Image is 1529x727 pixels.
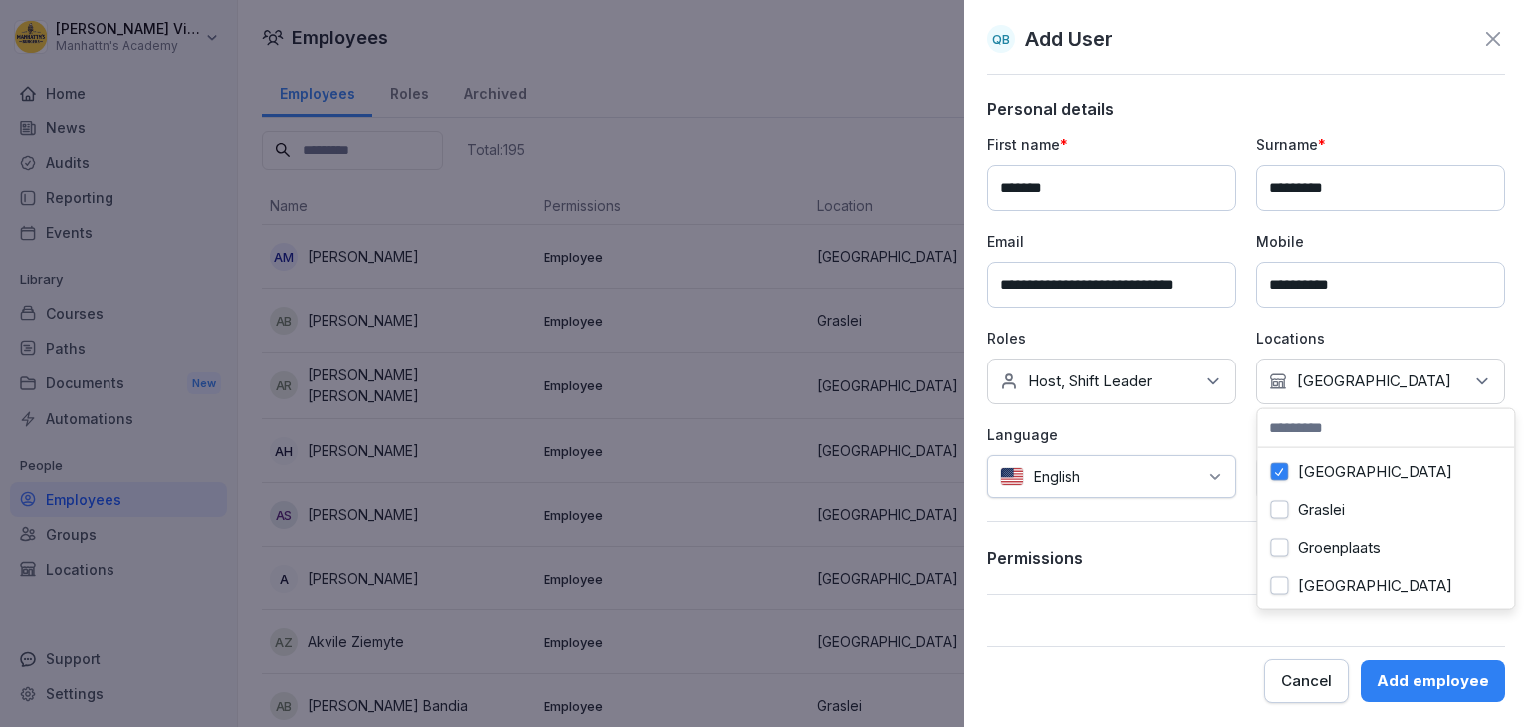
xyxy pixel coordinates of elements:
div: English [987,455,1236,498]
p: Locations [1256,328,1505,349]
p: Email [987,231,1236,252]
div: Cancel [1281,670,1332,692]
p: Add User [1025,24,1113,54]
p: Roles [987,328,1236,349]
p: Host, Shift Leader [1028,371,1152,391]
div: Add employee [1377,670,1489,692]
label: [GEOGRAPHIC_DATA] [1298,577,1452,595]
p: Personal details [987,99,1505,119]
p: Permissions [987,548,1083,568]
button: Add employee [1361,660,1505,702]
div: QB [987,25,1015,53]
p: Language [987,424,1236,445]
button: Cancel [1264,659,1349,703]
label: [GEOGRAPHIC_DATA] [1298,463,1452,481]
p: First name [987,134,1236,155]
label: Graslei [1298,501,1345,519]
label: Groenplaats [1298,539,1381,557]
p: [GEOGRAPHIC_DATA] [1297,371,1451,391]
img: us.svg [1000,467,1024,486]
p: Surname [1256,134,1505,155]
p: Mobile [1256,231,1505,252]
